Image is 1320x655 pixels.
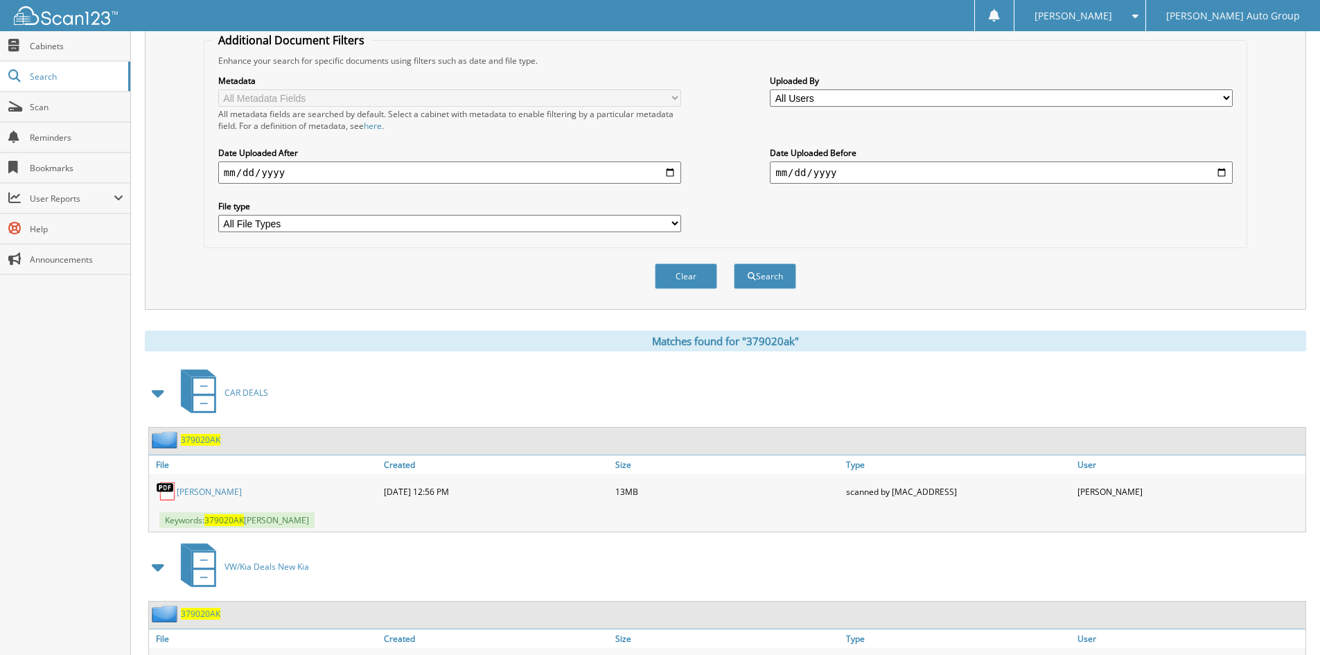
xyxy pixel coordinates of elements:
[204,514,244,526] span: 379020AK
[156,481,177,502] img: PDF.png
[380,629,612,648] a: Created
[149,629,380,648] a: File
[655,263,717,289] button: Clear
[1251,588,1320,655] iframe: Chat Widget
[181,434,220,446] a: 379020AK
[1074,478,1305,505] div: [PERSON_NAME]
[173,539,309,594] a: VW/Kia Deals New Kia
[30,223,123,235] span: Help
[380,478,612,505] div: [DATE] 12:56 PM
[30,132,123,143] span: Reminders
[152,431,181,448] img: folder2.png
[30,40,123,52] span: Cabinets
[380,455,612,474] a: Created
[152,605,181,622] img: folder2.png
[770,147,1233,159] label: Date Uploaded Before
[30,254,123,265] span: Announcements
[843,455,1074,474] a: Type
[1035,12,1112,20] span: [PERSON_NAME]
[612,455,843,474] a: Size
[612,478,843,505] div: 13MB
[225,387,268,399] span: CAR DEALS
[843,629,1074,648] a: Type
[770,161,1233,184] input: end
[177,486,242,498] a: [PERSON_NAME]
[211,33,371,48] legend: Additional Document Filters
[218,147,681,159] label: Date Uploaded After
[149,455,380,474] a: File
[30,193,114,204] span: User Reports
[211,55,1240,67] div: Enhance your search for specific documents using filters such as date and file type.
[14,6,118,25] img: scan123-logo-white.svg
[612,629,843,648] a: Size
[843,478,1074,505] div: scanned by [MAC_ADDRESS]
[145,331,1306,351] div: Matches found for "379020ak"
[218,161,681,184] input: start
[218,108,681,132] div: All metadata fields are searched by default. Select a cabinet with metadata to enable filtering b...
[734,263,796,289] button: Search
[218,200,681,212] label: File type
[173,365,268,420] a: CAR DEALS
[1074,455,1305,474] a: User
[30,71,121,82] span: Search
[159,512,315,528] span: Keywords: [PERSON_NAME]
[181,608,220,620] a: 379020AK
[770,75,1233,87] label: Uploaded By
[30,162,123,174] span: Bookmarks
[30,101,123,113] span: Scan
[364,120,382,132] a: here
[1074,629,1305,648] a: User
[225,561,309,573] span: VW/Kia Deals New Kia
[1166,12,1300,20] span: [PERSON_NAME] Auto Group
[218,75,681,87] label: Metadata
